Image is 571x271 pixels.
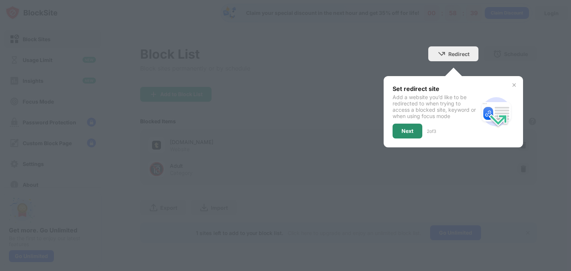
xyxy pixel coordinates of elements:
div: Redirect [448,51,470,57]
img: redirect.svg [478,94,514,130]
div: 2 of 3 [427,128,436,134]
div: Set redirect site [393,85,478,92]
div: Next [401,128,413,134]
img: x-button.svg [511,82,517,88]
div: Add a website you’d like to be redirected to when trying to access a blocked site, keyword or whe... [393,94,478,119]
